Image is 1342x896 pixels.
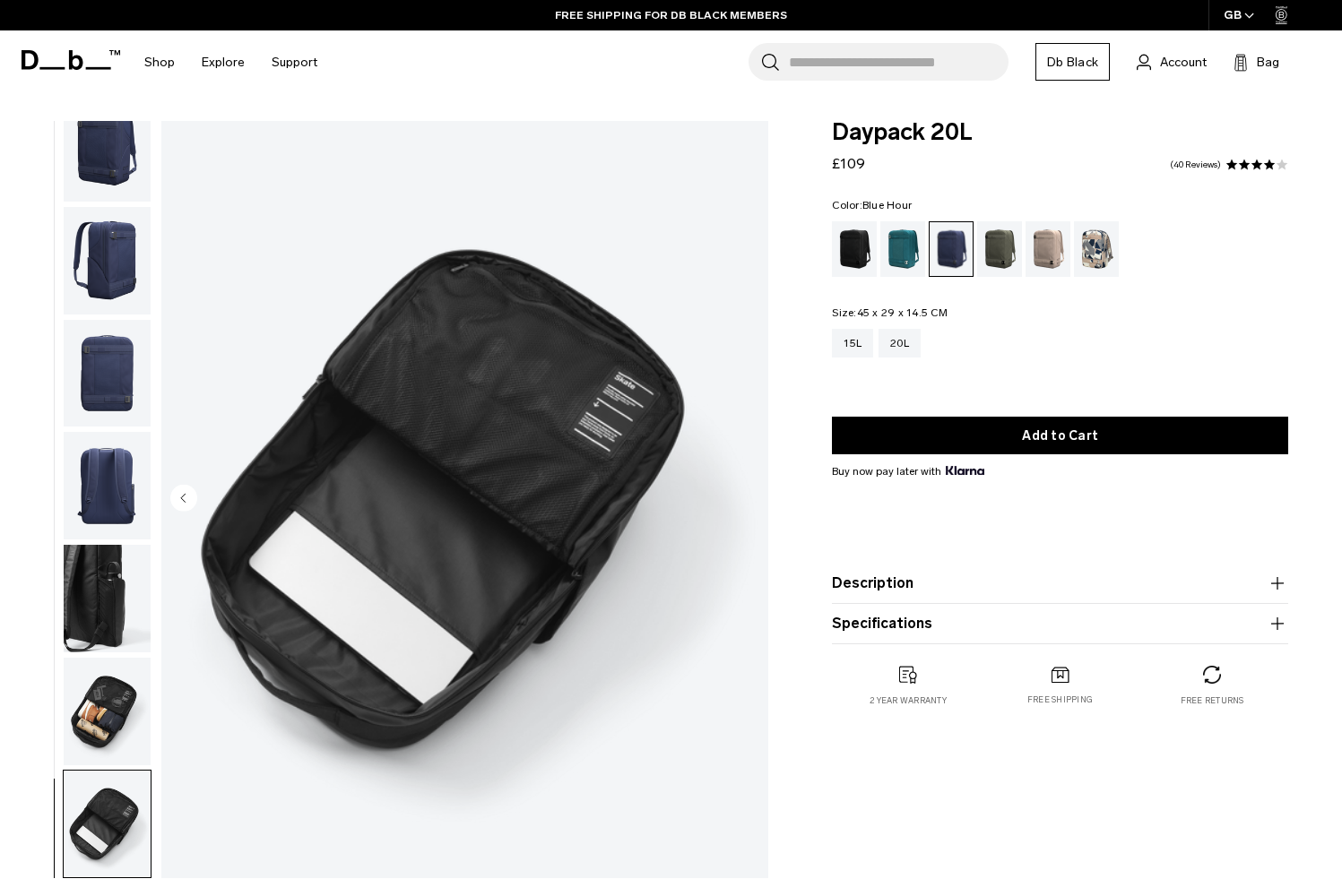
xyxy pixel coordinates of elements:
[977,221,1022,277] a: Moss Green
[63,93,152,202] button: Daypack 20L Blue Hour
[857,306,948,319] span: 45 x 29 x 14.5 CM
[862,199,912,211] span: Blue Hour
[64,545,151,652] img: Daypack 20L Blue Hour
[832,573,1288,594] button: Description
[1137,51,1207,73] a: Account
[64,320,151,427] img: Daypack 20L Blue Hour
[1181,694,1244,707] p: Free returns
[1026,221,1070,277] a: Fogbow Beige
[161,121,768,878] img: Daypack 20L Blue Hour
[1035,43,1110,81] a: Db Black
[63,770,152,879] button: Daypack 20L Blue Hour
[144,30,175,94] a: Shop
[64,771,151,878] img: Daypack 20L Blue Hour
[64,207,151,314] img: Daypack 20L Blue Hour
[131,30,331,94] nav: Main Navigation
[1170,160,1221,169] a: 40 reviews
[63,544,152,653] button: Daypack 20L Blue Hour
[880,221,925,277] a: Midnight Teal
[832,121,1288,144] span: Daypack 20L
[63,657,152,766] button: Daypack 20L Blue Hour
[64,432,151,539] img: Daypack 20L Blue Hour
[832,613,1288,634] button: Specifications
[272,30,317,94] a: Support
[1234,51,1279,73] button: Bag
[832,200,912,211] legend: Color:
[202,30,245,94] a: Explore
[1257,53,1279,72] span: Bag
[832,155,865,172] span: £109
[63,319,152,428] button: Daypack 20L Blue Hour
[832,463,984,479] span: Buy now pay later with
[170,484,197,514] button: Previous slide
[63,431,152,540] button: Daypack 20L Blue Hour
[832,417,1288,454] button: Add to Cart
[832,221,877,277] a: Black Out
[832,329,873,358] a: 15L
[832,307,948,318] legend: Size:
[1160,53,1207,72] span: Account
[63,206,152,315] button: Daypack 20L Blue Hour
[1074,221,1119,277] a: Line Cluster
[64,94,151,202] img: Daypack 20L Blue Hour
[929,221,974,277] a: Blue Hour
[1027,694,1093,706] p: Free shipping
[879,329,921,358] a: 20L
[946,466,984,475] img: {"height" => 20, "alt" => "Klarna"}
[555,7,787,23] a: FREE SHIPPING FOR DB BLACK MEMBERS
[64,658,151,765] img: Daypack 20L Blue Hour
[161,121,768,878] li: 7 / 7
[870,694,947,707] p: 2 year warranty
